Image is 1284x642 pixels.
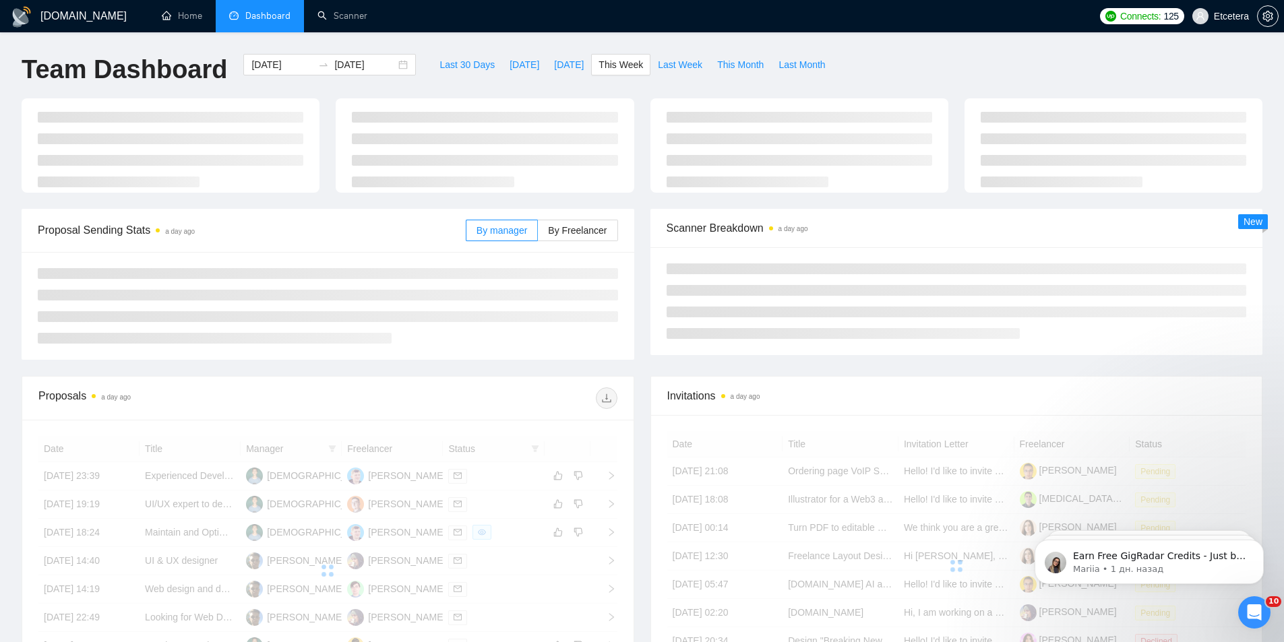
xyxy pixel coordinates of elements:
span: Scanner Breakdown [667,220,1247,236]
a: homeHome [162,10,202,22]
span: to [318,59,329,70]
button: [DATE] [502,54,547,75]
input: End date [334,57,396,72]
iframe: Intercom live chat [1238,596,1271,629]
img: logo [11,6,32,28]
img: upwork-logo.png [1105,11,1116,22]
span: Last 30 Days [439,57,495,72]
span: setting [1258,11,1278,22]
input: Start date [251,57,313,72]
span: 10 [1266,596,1281,607]
time: a day ago [731,393,760,400]
span: This Month [717,57,764,72]
span: swap-right [318,59,329,70]
button: Last 30 Days [432,54,502,75]
button: setting [1257,5,1279,27]
time: a day ago [165,228,195,235]
a: searchScanner [317,10,367,22]
button: This Month [710,54,771,75]
span: This Week [599,57,643,72]
span: Last Month [778,57,825,72]
iframe: Intercom notifications сообщение [1014,511,1284,606]
span: Last Week [658,57,702,72]
a: setting [1257,11,1279,22]
time: a day ago [101,393,131,401]
span: [DATE] [510,57,539,72]
button: Last Month [771,54,832,75]
button: This Week [591,54,650,75]
span: By Freelancer [548,225,607,236]
span: New [1244,216,1262,227]
button: [DATE] [547,54,591,75]
span: dashboard [229,11,239,20]
span: 125 [1163,9,1178,24]
span: user [1196,11,1205,21]
span: Connects: [1120,9,1161,24]
h1: Team Dashboard [22,54,227,86]
span: Proposal Sending Stats [38,222,466,238]
span: [DATE] [554,57,584,72]
span: Dashboard [245,10,291,22]
div: Proposals [38,387,328,409]
span: By manager [477,225,527,236]
span: Invitations [667,387,1246,404]
button: Last Week [650,54,710,75]
time: a day ago [778,225,808,232]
